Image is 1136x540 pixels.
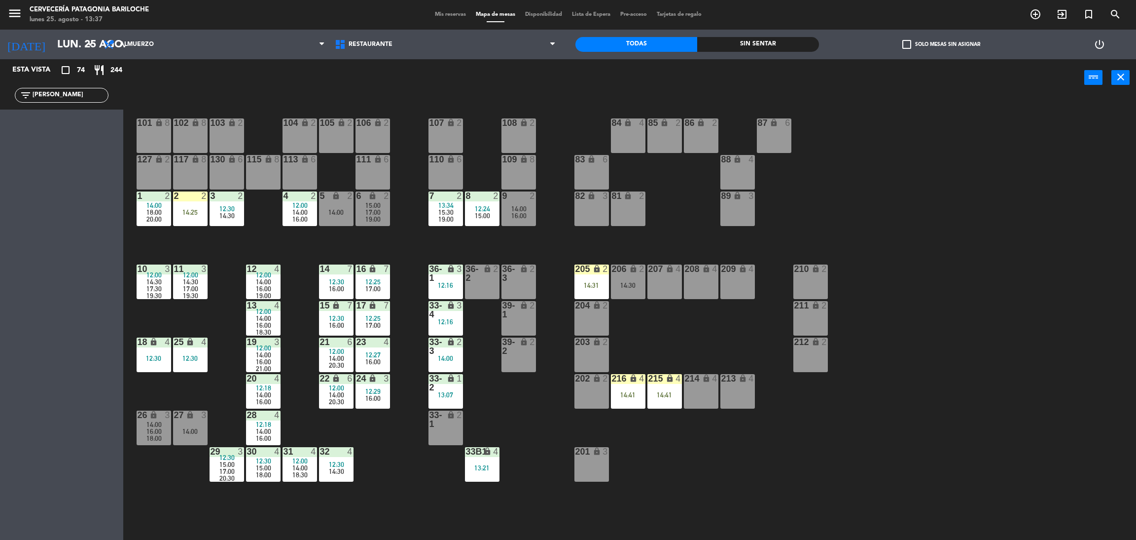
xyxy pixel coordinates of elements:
div: 2 [311,118,317,127]
span: 12:00 [292,201,308,209]
span: 16:00 [256,358,271,366]
span: 16:00 [329,285,344,293]
div: 11 [174,265,175,273]
span: 12:30 [329,278,344,286]
span: 17:00 [365,321,381,329]
div: 8 [274,155,280,164]
div: 8 [201,118,207,127]
i: lock [447,301,455,309]
i: lock [520,118,528,127]
i: lock [368,265,377,273]
div: 214 [685,374,685,383]
div: 14:25 [173,209,208,216]
span: Restaurante [349,41,392,48]
span: 12:00 [256,271,271,279]
span: 16:00 [256,398,271,406]
div: 13:07 [428,391,463,398]
span: 17:00 [365,208,381,216]
span: 16:00 [292,215,308,223]
span: 17:00 [365,285,381,293]
div: 2 [821,301,827,310]
span: Pre-acceso [615,12,652,17]
i: lock [660,118,669,127]
span: 20:00 [146,215,162,223]
span: 12:27 [365,351,381,359]
div: 2 [384,118,390,127]
span: 15:00 [475,212,490,220]
div: 2 [821,338,827,347]
i: filter_list [20,89,32,101]
div: 7 [384,265,390,273]
span: 14:00 [256,391,271,399]
span: 14:00 [256,278,271,286]
div: 3 [384,374,390,383]
div: 4 [274,301,280,310]
i: lock [666,265,674,273]
div: 3 [603,192,608,200]
div: 8 [201,155,207,164]
div: 115 [247,155,248,164]
span: 12:00 [256,344,271,352]
div: 105 [320,118,320,127]
i: power_input [1088,71,1100,83]
span: 12:00 [329,384,344,392]
div: 4 [201,338,207,347]
span: 12:00 [183,271,198,279]
span: 74 [77,65,85,76]
i: lock [264,155,273,163]
i: lock [332,301,340,309]
div: 4 [384,338,390,347]
div: 2 [493,265,499,273]
div: 14:41 [611,391,645,398]
i: lock [733,192,742,200]
i: lock [624,192,632,200]
div: 13 [247,301,248,310]
div: 6 [347,374,353,383]
i: lock [812,301,820,309]
div: 4 [712,265,718,273]
i: lock [447,265,455,273]
i: lock [301,155,309,163]
span: Lista de Espera [567,12,615,17]
span: 17:00 [183,285,198,293]
div: 2 [201,192,207,200]
div: 2 [493,192,499,200]
div: 14:31 [574,282,609,289]
div: 3 [274,338,280,347]
span: 20:30 [329,398,344,406]
i: lock [447,118,455,127]
span: 12:29 [365,387,381,395]
div: 14 [320,265,320,273]
i: lock [587,155,596,163]
div: 2 [712,118,718,127]
span: 19:30 [183,292,198,300]
div: 2 [530,338,535,347]
i: menu [7,6,22,21]
div: 3 [201,265,207,273]
span: 12:00 [329,347,344,355]
span: 16:00 [256,321,271,329]
div: 1 [457,374,462,383]
i: lock [368,301,377,309]
div: 2 [311,192,317,200]
span: 16:00 [365,358,381,366]
div: Sin sentar [697,37,819,52]
i: add_circle_outline [1029,8,1041,20]
div: 5 [320,192,320,200]
div: 2 [639,192,645,200]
